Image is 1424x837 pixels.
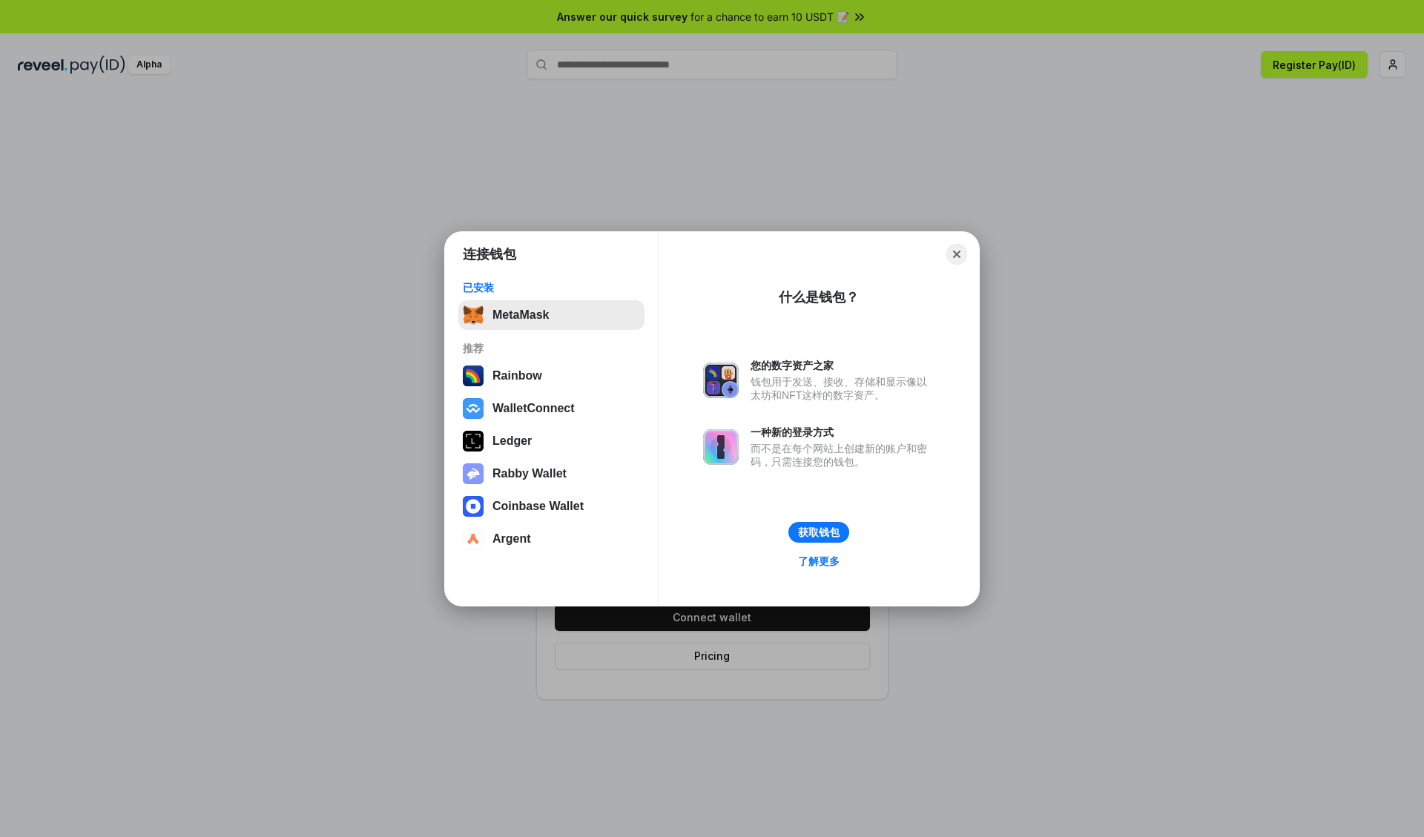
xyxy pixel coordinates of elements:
[492,532,531,546] div: Argent
[751,359,934,372] div: 您的数字资产之家
[492,308,549,322] div: MetaMask
[788,522,849,543] button: 获取钱包
[458,394,645,423] button: WalletConnect
[751,442,934,469] div: 而不是在每个网站上创建新的账户和密码，只需连接您的钱包。
[703,363,739,398] img: svg+xml,%3Csvg%20xmlns%3D%22http%3A%2F%2Fwww.w3.org%2F2000%2Fsvg%22%20fill%3D%22none%22%20viewBox...
[458,300,645,330] button: MetaMask
[798,555,840,568] div: 了解更多
[458,361,645,391] button: Rainbow
[458,492,645,521] button: Coinbase Wallet
[463,431,484,451] img: svg+xml,%3Csvg%20xmlns%3D%22http%3A%2F%2Fwww.w3.org%2F2000%2Fsvg%22%20width%3D%2228%22%20height%3...
[798,526,840,539] div: 获取钱包
[463,245,516,263] h1: 连接钱包
[703,429,739,465] img: svg+xml,%3Csvg%20xmlns%3D%22http%3A%2F%2Fwww.w3.org%2F2000%2Fsvg%22%20fill%3D%22none%22%20viewBox...
[463,305,484,325] img: svg+xml,%3Csvg%20fill%3D%22none%22%20height%3D%2233%22%20viewBox%3D%220%200%2035%2033%22%20width%...
[463,529,484,549] img: svg+xml,%3Csvg%20width%3D%2228%22%20height%3D%2228%22%20viewBox%3D%220%200%2028%2028%22%20fill%3D...
[492,402,575,415] div: WalletConnect
[463,496,484,517] img: svg+xml,%3Csvg%20width%3D%2228%22%20height%3D%2228%22%20viewBox%3D%220%200%2028%2028%22%20fill%3D...
[458,426,645,456] button: Ledger
[492,369,542,383] div: Rainbow
[751,426,934,439] div: 一种新的登录方式
[463,398,484,419] img: svg+xml,%3Csvg%20width%3D%2228%22%20height%3D%2228%22%20viewBox%3D%220%200%2028%2028%22%20fill%3D...
[458,524,645,554] button: Argent
[946,244,967,265] button: Close
[463,281,640,294] div: 已安装
[779,288,859,306] div: 什么是钱包？
[458,459,645,489] button: Rabby Wallet
[463,365,484,386] img: svg+xml,%3Csvg%20width%3D%22120%22%20height%3D%22120%22%20viewBox%3D%220%200%20120%20120%22%20fil...
[751,375,934,402] div: 钱包用于发送、接收、存储和显示像以太坊和NFT这样的数字资产。
[492,434,532,448] div: Ledger
[463,463,484,484] img: svg+xml,%3Csvg%20xmlns%3D%22http%3A%2F%2Fwww.w3.org%2F2000%2Fsvg%22%20fill%3D%22none%22%20viewBox...
[492,467,567,480] div: Rabby Wallet
[463,342,640,355] div: 推荐
[789,552,848,571] a: 了解更多
[492,500,584,513] div: Coinbase Wallet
